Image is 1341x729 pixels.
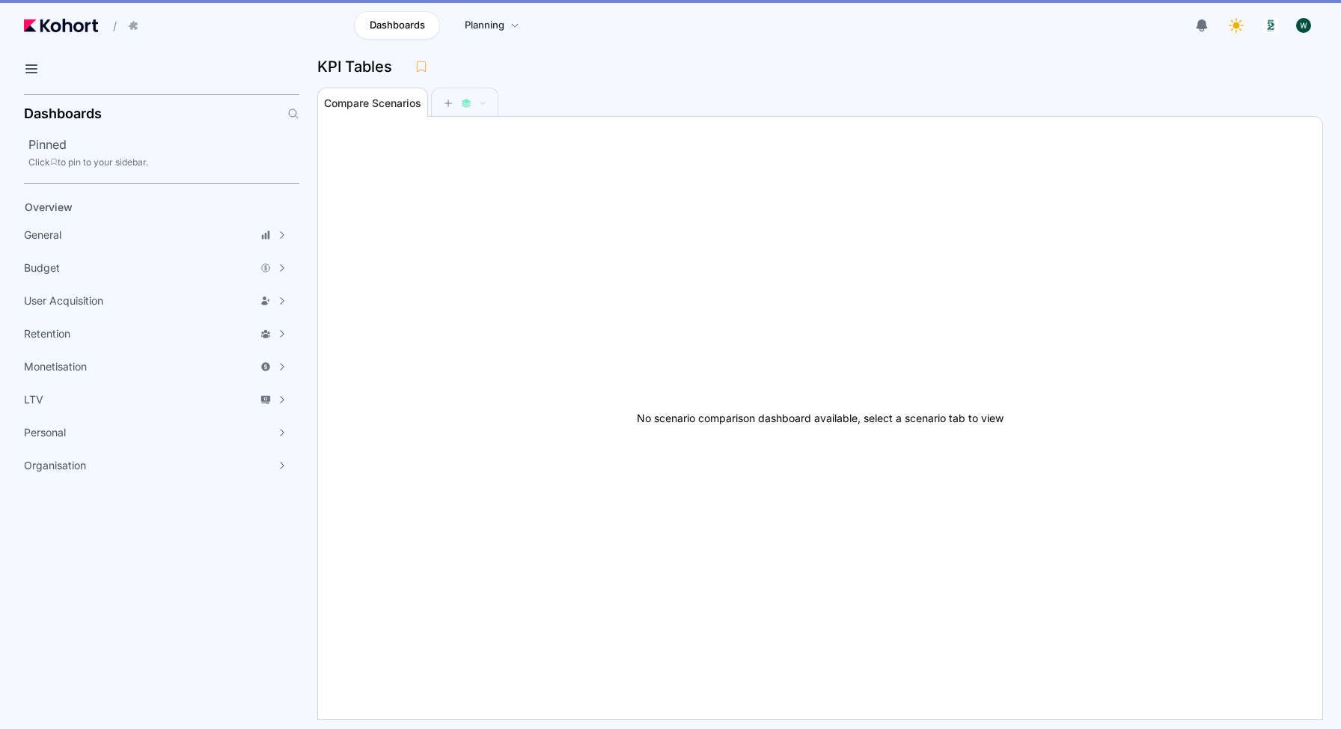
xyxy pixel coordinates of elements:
[1263,18,1278,33] img: logo_logo_images_1_20240607072359498299_20240828135028712857.jpeg
[24,260,60,275] span: Budget
[24,293,103,308] span: User Acquisition
[354,11,440,40] a: Dashboards
[28,135,299,153] h2: Pinned
[24,107,102,121] h2: Dashboards
[24,19,98,32] img: Kohort logo
[449,11,535,40] a: Planning
[24,392,43,407] span: LTV
[24,458,86,473] span: Organisation
[25,201,73,213] span: Overview
[370,18,425,33] span: Dashboards
[24,326,70,341] span: Retention
[24,425,66,440] span: Personal
[28,156,299,168] div: Click to pin to your sidebar.
[317,59,401,74] h3: KPI Tables
[101,18,117,34] span: /
[24,228,61,243] span: General
[324,98,421,109] span: Compare Scenarios
[318,117,1322,719] div: No scenario comparison dashboard available, select a scenario tab to view
[19,196,274,219] a: Overview
[465,18,504,33] span: Planning
[24,359,87,374] span: Monetisation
